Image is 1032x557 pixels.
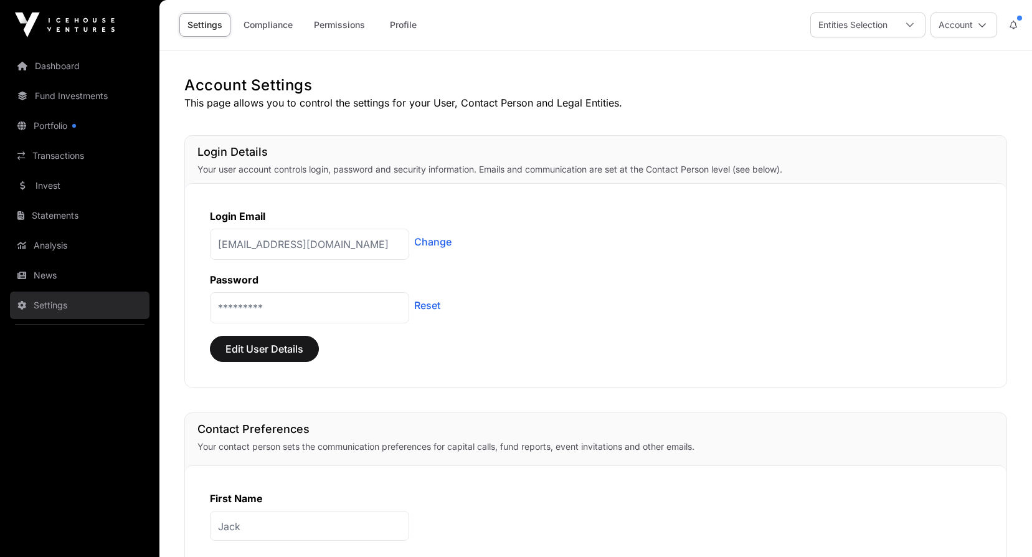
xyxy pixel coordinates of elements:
label: Password [210,274,258,286]
img: Icehouse Ventures Logo [15,12,115,37]
a: Fund Investments [10,82,149,110]
a: Portfolio [10,112,149,140]
a: Reset [414,298,440,313]
button: Account [930,12,997,37]
a: Transactions [10,142,149,169]
iframe: Chat Widget [970,497,1032,557]
p: This page allows you to control the settings for your User, Contact Person and Legal Entities. [184,95,1007,110]
h1: Login Details [197,143,994,161]
a: Compliance [235,13,301,37]
p: Jack [210,511,409,541]
a: Dashboard [10,52,149,80]
a: Settings [179,13,230,37]
p: Your user account controls login, password and security information. Emails and communication are... [197,163,994,176]
a: Settings [10,292,149,319]
a: Profile [378,13,428,37]
p: Your contact person sets the communication preferences for capital calls, fund reports, event inv... [197,440,994,453]
div: Entities Selection [811,13,895,37]
h1: Contact Preferences [197,421,994,438]
button: Edit User Details [210,336,319,362]
a: Permissions [306,13,373,37]
a: Analysis [10,232,149,259]
a: Statements [10,202,149,229]
label: Login Email [210,210,265,222]
h1: Account Settings [184,75,1007,95]
a: News [10,262,149,289]
p: [EMAIL_ADDRESS][DOMAIN_NAME] [210,229,409,260]
span: Edit User Details [225,341,303,356]
a: Change [414,234,452,249]
label: First Name [210,492,263,505]
a: Invest [10,172,149,199]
